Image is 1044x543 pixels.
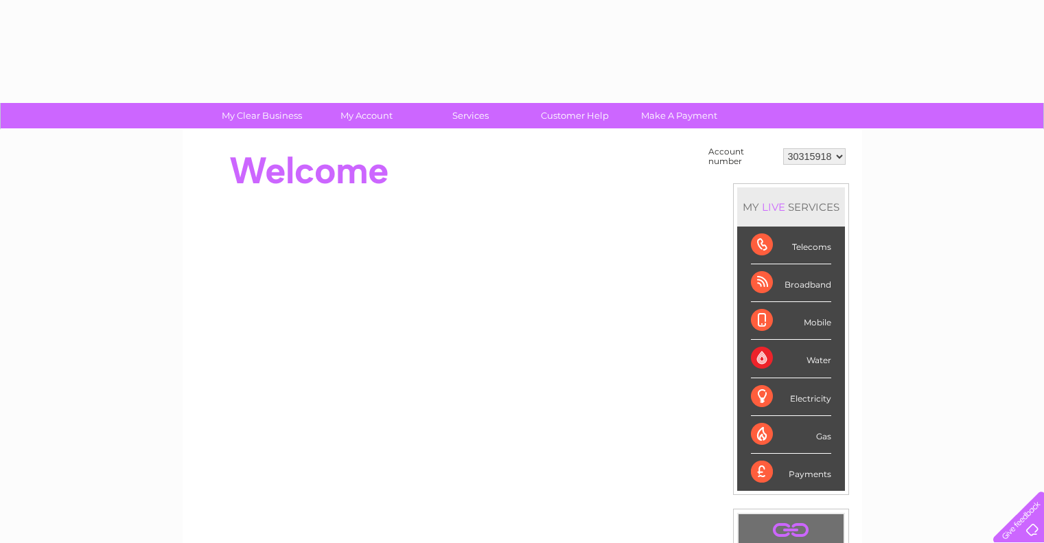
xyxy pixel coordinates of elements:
[414,103,527,128] a: Services
[737,187,845,227] div: MY SERVICES
[751,264,831,302] div: Broadband
[751,227,831,264] div: Telecoms
[751,378,831,416] div: Electricity
[751,340,831,378] div: Water
[310,103,423,128] a: My Account
[751,454,831,491] div: Payments
[751,416,831,454] div: Gas
[742,518,840,542] a: .
[205,103,318,128] a: My Clear Business
[759,200,788,213] div: LIVE
[518,103,631,128] a: Customer Help
[623,103,736,128] a: Make A Payment
[751,302,831,340] div: Mobile
[705,143,780,170] td: Account number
